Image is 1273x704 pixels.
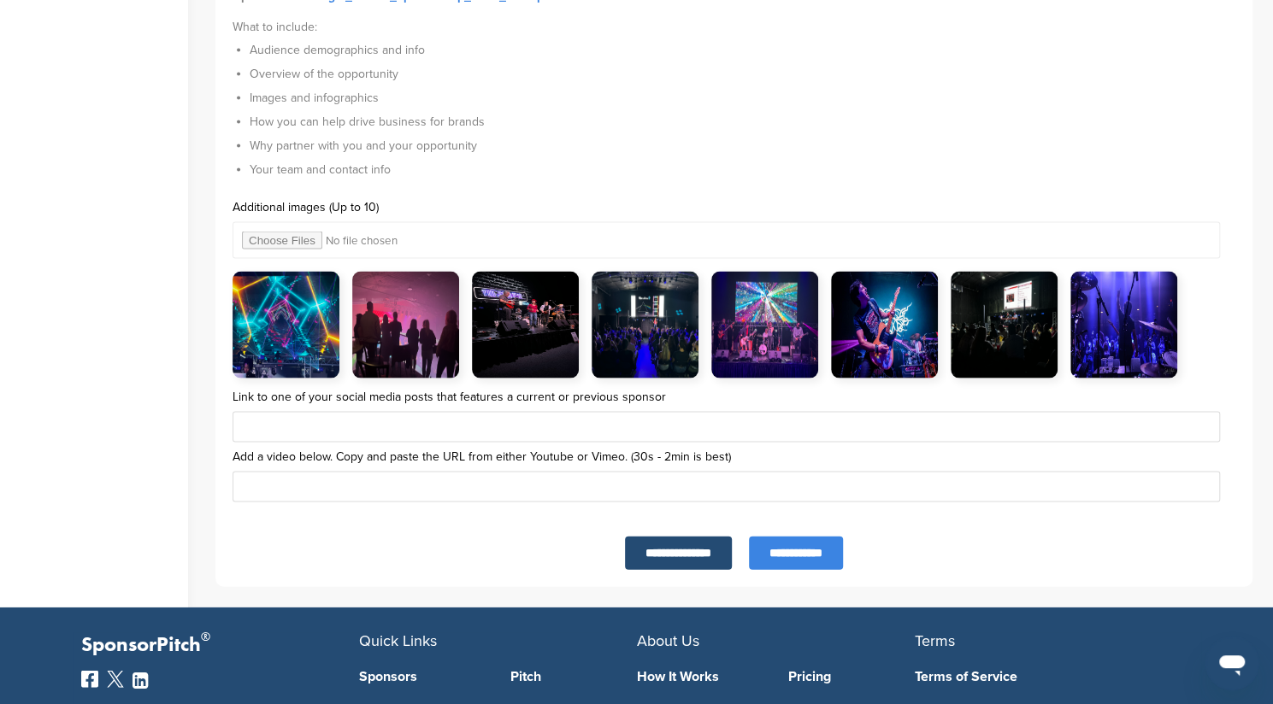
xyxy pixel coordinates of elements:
span: About Us [637,631,699,649]
img: Additional Attachment [592,271,698,378]
p: SponsorPitch [81,632,359,657]
span: Quick Links [359,631,437,649]
img: Additional Attachment [352,271,459,378]
a: Pitch [510,669,637,683]
label: Additional images (Up to 10) [233,201,1235,213]
li: Why partner with you and your opportunity [250,136,1235,154]
div: What to include: [233,12,1235,192]
a: Sponsors [359,669,486,683]
img: Facebook [81,670,98,687]
img: Twitter [107,670,124,687]
label: Link to one of your social media posts that features a current or previous sponsor [233,390,1235,402]
img: Additional Attachment [951,271,1058,378]
img: Additional Attachment [233,271,339,378]
li: Images and infographics [250,88,1235,106]
img: Additional Attachment [472,271,579,378]
img: Additional Attachment [831,271,938,378]
li: Your team and contact info [250,160,1235,178]
span: Terms [915,631,955,649]
a: Terms of Service [915,669,1167,683]
a: How It Works [637,669,763,683]
li: Audience demographics and info [250,40,1235,58]
a: Pricing [788,669,915,683]
li: How you can help drive business for brands [250,112,1235,130]
iframe: Button to launch messaging window [1205,636,1259,690]
li: Overview of the opportunity [250,64,1235,82]
img: Additional Attachment [1070,271,1177,378]
img: Additional Attachment [711,271,818,378]
span: ® [201,625,210,647]
label: Add a video below. Copy and paste the URL from either Youtube or Vimeo. (30s - 2min is best) [233,450,1235,462]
